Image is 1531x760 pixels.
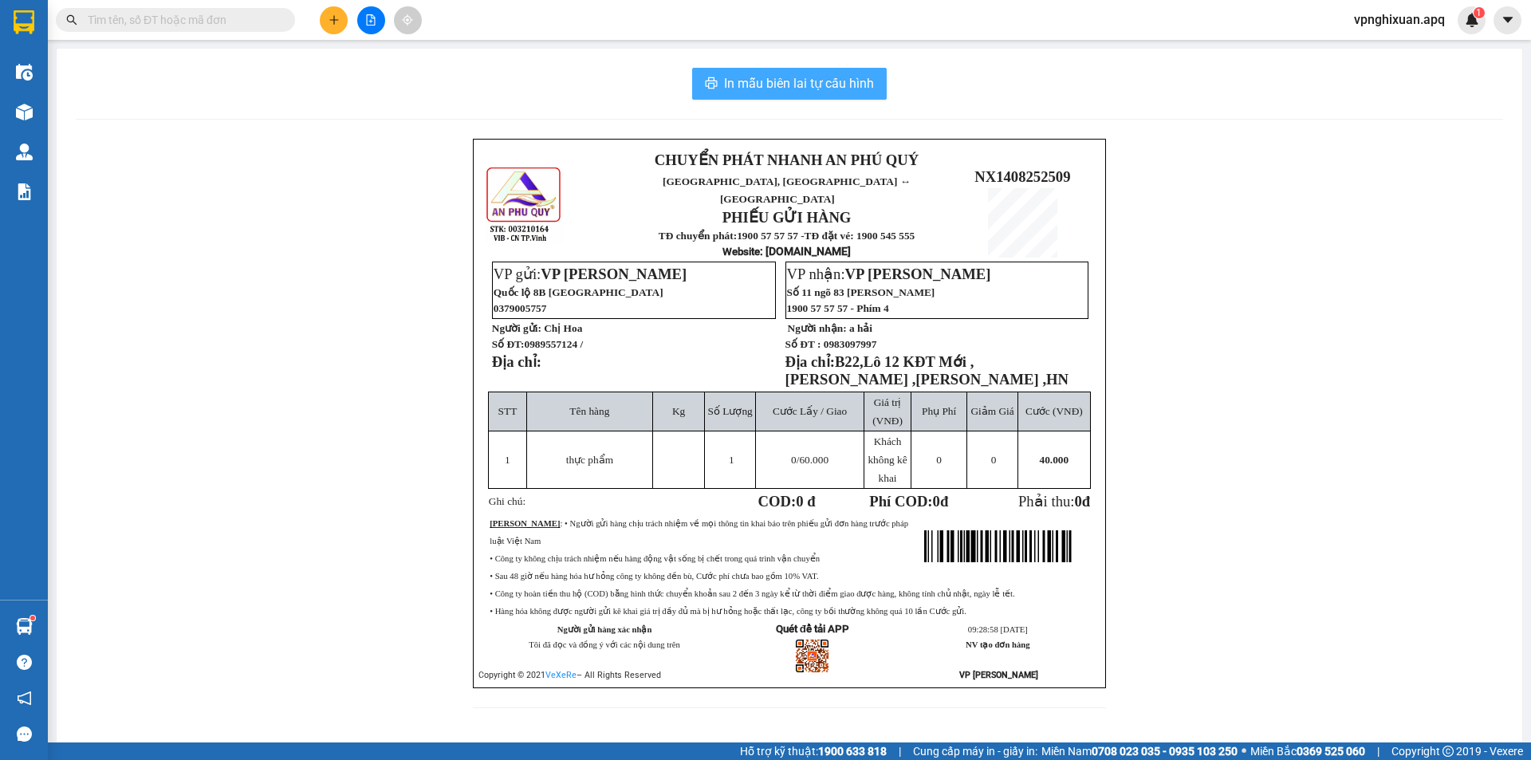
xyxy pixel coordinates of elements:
strong: 0708 023 035 - 0935 103 250 [1092,745,1238,758]
sup: 1 [30,616,35,620]
a: VeXeRe [545,670,577,680]
img: warehouse-icon [16,144,33,160]
span: Số Lượng [708,405,753,417]
span: VP gửi: [494,266,687,282]
span: plus [329,14,340,26]
strong: 1900 57 57 57 - [737,230,804,242]
span: message [17,727,32,742]
span: Kg [672,405,685,417]
button: caret-down [1494,6,1521,34]
span: • Công ty không chịu trách nhiệm nếu hàng động vật sống bị chết trong quá trình vận chuyển [490,554,820,563]
span: Phải thu: [1018,493,1090,510]
strong: Địa chỉ: [785,353,835,370]
span: B22,Lô 12 KĐT Mới ,[PERSON_NAME] ,[PERSON_NAME] ,HN [785,353,1069,388]
span: 0 [991,454,997,466]
span: VP nhận: [787,266,991,282]
span: Quốc lộ 8B [GEOGRAPHIC_DATA] [494,286,663,298]
span: Cước Lấy / Giao [773,405,847,417]
span: vpnghixuan.apq [1341,10,1458,30]
span: 0 [791,454,797,466]
span: 0 [933,493,940,510]
span: thực phẩm [566,454,613,466]
span: 0983097997 [824,338,877,350]
span: NX1408252509 [974,168,1070,185]
span: 0 đ [796,493,815,510]
span: VP [PERSON_NAME] [845,266,991,282]
button: printerIn mẫu biên lai tự cấu hình [692,68,887,100]
span: | [1377,742,1379,760]
span: ⚪️ [1242,748,1246,754]
strong: Quét để tải APP [776,623,849,635]
strong: Số ĐT : [785,338,821,350]
span: STT [498,405,518,417]
strong: TĐ đặt vé: 1900 545 555 [805,230,915,242]
span: 1900 57 57 57 - Phím 4 [787,302,889,314]
span: 1 [505,454,510,466]
span: : • Người gửi hàng chịu trách nhiệm về mọi thông tin khai báo trên phiếu gửi đơn hàng trước pháp ... [490,519,908,545]
span: search [66,14,77,26]
strong: Người nhận: [788,322,847,334]
sup: 1 [1474,7,1485,18]
span: 1 [729,454,734,466]
button: plus [320,6,348,34]
span: Hỗ trợ kỹ thuật: [740,742,887,760]
strong: Địa chỉ: [492,353,541,370]
img: logo-vxr [14,10,34,34]
strong: 1900 633 818 [818,745,887,758]
span: Chị Hoa [544,322,582,334]
strong: 0369 525 060 [1297,745,1365,758]
strong: NV tạo đơn hàng [966,640,1029,649]
span: • Hàng hóa không được người gửi kê khai giá trị đầy đủ mà bị hư hỏng hoặc thất lạc, công ty bồi t... [490,607,966,616]
strong: [PERSON_NAME] [490,519,560,528]
strong: Số ĐT: [492,338,583,350]
span: Miền Nam [1041,742,1238,760]
img: solution-icon [16,183,33,200]
span: Cung cấp máy in - giấy in: [913,742,1037,760]
span: | [899,742,901,760]
img: logo [485,165,564,244]
strong: TĐ chuyển phát: [659,230,737,242]
span: file-add [365,14,376,26]
span: Phụ Phí [922,405,956,417]
span: • Công ty hoàn tiền thu hộ (COD) bằng hình thức chuyển khoản sau 2 đến 3 ngày kể từ thời điểm gia... [490,589,1014,598]
button: file-add [357,6,385,34]
span: [GEOGRAPHIC_DATA], [GEOGRAPHIC_DATA] ↔ [GEOGRAPHIC_DATA] [663,175,911,205]
span: a hải [849,322,872,334]
span: • Sau 48 giờ nếu hàng hóa hư hỏng công ty không đền bù, Cước phí chưa bao gồm 10% VAT. [490,572,818,581]
img: warehouse-icon [16,104,33,120]
span: 40.000 [1040,454,1069,466]
span: 1 [1476,7,1482,18]
span: Tôi đã đọc và đồng ý với các nội dung trên [529,640,680,649]
span: 09:28:58 [DATE] [968,625,1028,634]
span: 0 [936,454,942,466]
img: warehouse-icon [16,618,33,635]
span: Giảm Giá [970,405,1013,417]
span: 0379005757 [494,302,547,314]
span: caret-down [1501,13,1515,27]
span: notification [17,691,32,706]
span: Tên hàng [569,405,609,417]
button: aim [394,6,422,34]
span: In mẫu biên lai tự cấu hình [724,73,874,93]
strong: PHIẾU GỬI HÀNG [722,209,852,226]
span: Website [722,246,760,258]
strong: Người gửi: [492,322,541,334]
strong: Phí COD: đ [869,493,948,510]
strong: COD: [758,493,816,510]
strong: : [DOMAIN_NAME] [722,245,851,258]
span: Cước (VNĐ) [1025,405,1083,417]
span: copyright [1442,746,1454,757]
span: question-circle [17,655,32,670]
span: Miền Bắc [1250,742,1365,760]
strong: CHUYỂN PHÁT NHANH AN PHÚ QUÝ [655,152,919,168]
span: Copyright © 2021 – All Rights Reserved [478,670,661,680]
strong: Người gửi hàng xác nhận [557,625,652,634]
span: 0 [1074,493,1081,510]
span: Số 11 ngõ 83 [PERSON_NAME] [787,286,935,298]
span: Khách không kê khai [868,435,907,484]
img: icon-new-feature [1465,13,1479,27]
span: đ [1082,493,1090,510]
span: 0989557124 / [524,338,583,350]
span: aim [402,14,413,26]
span: printer [705,77,718,92]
